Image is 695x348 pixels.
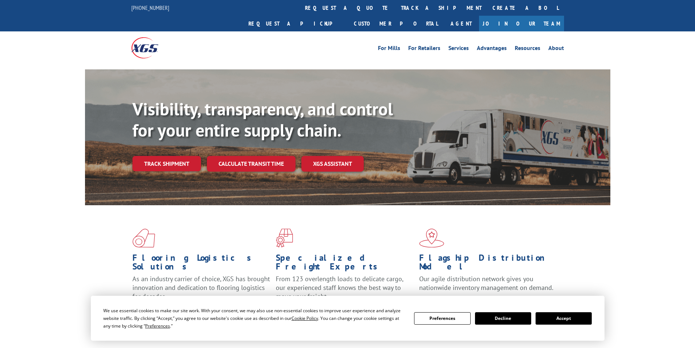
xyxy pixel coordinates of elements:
a: For Mills [378,45,400,53]
a: XGS ASSISTANT [301,156,364,172]
h1: Flagship Distribution Model [419,253,557,275]
a: Agent [443,16,479,31]
button: Preferences [414,312,470,325]
button: Accept [536,312,592,325]
span: Preferences [145,323,170,329]
a: Customer Portal [348,16,443,31]
span: Our agile distribution network gives you nationwide inventory management on demand. [419,275,553,292]
img: xgs-icon-focused-on-flooring-red [276,229,293,248]
span: As an industry carrier of choice, XGS has brought innovation and dedication to flooring logistics... [132,275,270,301]
div: We use essential cookies to make our site work. With your consent, we may also use non-essential ... [103,307,405,330]
a: [PHONE_NUMBER] [131,4,169,11]
h1: Flooring Logistics Solutions [132,253,270,275]
a: Advantages [477,45,507,53]
a: Resources [515,45,540,53]
a: Join Our Team [479,16,564,31]
a: For Retailers [408,45,440,53]
a: Calculate transit time [207,156,296,172]
img: xgs-icon-total-supply-chain-intelligence-red [132,229,155,248]
img: xgs-icon-flagship-distribution-model-red [419,229,444,248]
div: Cookie Consent Prompt [91,296,605,341]
a: Track shipment [132,156,201,171]
b: Visibility, transparency, and control for your entire supply chain. [132,97,393,141]
a: About [548,45,564,53]
span: Cookie Policy [291,315,318,321]
p: From 123 overlength loads to delicate cargo, our experienced staff knows the best way to move you... [276,275,414,307]
button: Decline [475,312,531,325]
a: Request a pickup [243,16,348,31]
h1: Specialized Freight Experts [276,253,414,275]
a: Services [448,45,469,53]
